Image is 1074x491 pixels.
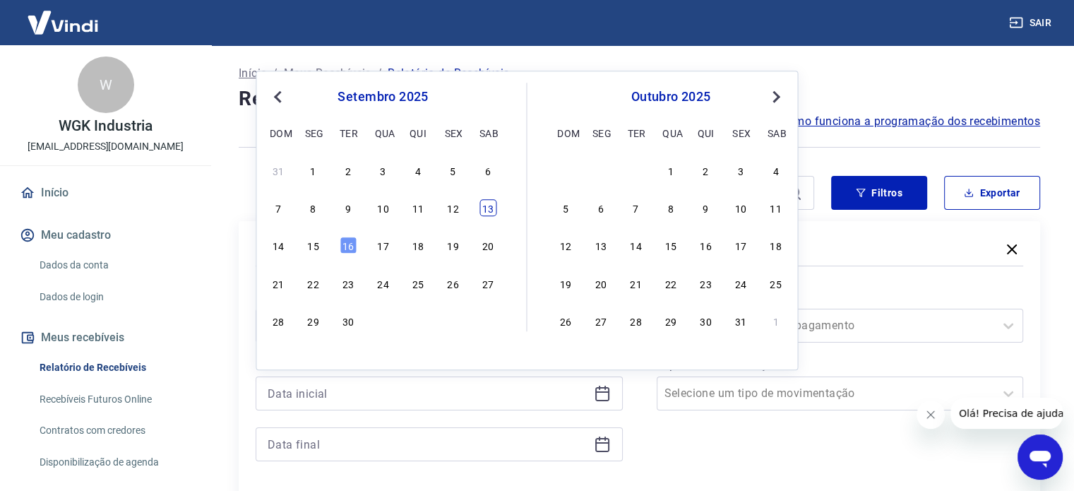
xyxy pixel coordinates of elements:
div: Choose segunda-feira, 13 de outubro de 2025 [592,237,609,254]
div: Choose quinta-feira, 16 de outubro de 2025 [698,237,715,254]
div: Choose terça-feira, 9 de setembro de 2025 [340,199,357,216]
div: Choose quarta-feira, 29 de outubro de 2025 [662,312,679,329]
div: Choose sábado, 4 de outubro de 2025 [479,312,496,329]
p: / [273,65,278,82]
div: Choose terça-feira, 7 de outubro de 2025 [627,199,644,216]
div: Choose sábado, 4 de outubro de 2025 [768,162,784,179]
div: Choose terça-feira, 30 de setembro de 2025 [340,312,357,329]
div: Choose domingo, 7 de setembro de 2025 [270,199,287,216]
div: Choose sexta-feira, 19 de setembro de 2025 [444,237,461,254]
div: Choose quarta-feira, 22 de outubro de 2025 [662,275,679,292]
div: Choose sábado, 27 de setembro de 2025 [479,275,496,292]
div: Choose quarta-feira, 8 de outubro de 2025 [662,199,679,216]
p: / [377,65,382,82]
div: Choose domingo, 28 de setembro de 2025 [270,312,287,329]
img: Vindi [17,1,109,44]
div: Choose quinta-feira, 30 de outubro de 2025 [698,312,715,329]
iframe: Mensagem da empresa [950,398,1063,429]
div: seg [305,124,322,141]
div: Choose sábado, 13 de setembro de 2025 [479,199,496,216]
div: Choose sexta-feira, 3 de outubro de 2025 [732,162,749,179]
a: Recebíveis Futuros Online [34,385,194,414]
div: sab [768,124,784,141]
div: Choose quinta-feira, 25 de setembro de 2025 [410,275,426,292]
div: Choose segunda-feira, 1 de setembro de 2025 [305,162,322,179]
a: Dados de login [34,283,194,312]
label: Tipo de Movimentação [660,357,1021,374]
div: Choose domingo, 19 de outubro de 2025 [557,275,574,292]
div: Choose domingo, 5 de outubro de 2025 [557,199,574,216]
div: Choose terça-feira, 14 de outubro de 2025 [627,237,644,254]
a: Contratos com credores [34,416,194,445]
button: Sair [1006,10,1057,36]
div: Choose segunda-feira, 8 de setembro de 2025 [305,199,322,216]
div: Choose sábado, 20 de setembro de 2025 [479,237,496,254]
div: Choose segunda-feira, 27 de outubro de 2025 [592,312,609,329]
iframe: Fechar mensagem [917,401,945,429]
iframe: Botão para abrir a janela de mensagens [1018,434,1063,480]
div: Choose domingo, 14 de setembro de 2025 [270,237,287,254]
div: Choose terça-feira, 30 de setembro de 2025 [627,162,644,179]
div: sex [732,124,749,141]
a: Início [239,65,267,82]
div: Choose terça-feira, 23 de setembro de 2025 [340,275,357,292]
div: Choose segunda-feira, 20 de outubro de 2025 [592,275,609,292]
div: qua [662,124,679,141]
input: Data final [268,434,588,455]
div: Choose quinta-feira, 4 de setembro de 2025 [410,162,426,179]
a: Dados da conta [34,251,194,280]
div: Choose quarta-feira, 24 de setembro de 2025 [374,275,391,292]
a: Saiba como funciona a programação dos recebimentos [748,113,1040,130]
div: Choose sábado, 11 de outubro de 2025 [768,199,784,216]
div: Choose segunda-feira, 6 de outubro de 2025 [592,199,609,216]
div: dom [557,124,574,141]
button: Exportar [944,176,1040,210]
div: Choose quinta-feira, 9 de outubro de 2025 [698,199,715,216]
h4: Relatório de Recebíveis [239,85,1040,113]
div: Choose sábado, 18 de outubro de 2025 [768,237,784,254]
div: Choose sexta-feira, 3 de outubro de 2025 [444,312,461,329]
a: Início [17,177,194,208]
div: sex [444,124,461,141]
div: Choose quarta-feira, 1 de outubro de 2025 [662,162,679,179]
button: Meu cadastro [17,220,194,251]
div: Choose sexta-feira, 24 de outubro de 2025 [732,275,749,292]
span: Olá! Precisa de ajuda? [8,10,119,21]
div: Choose segunda-feira, 22 de setembro de 2025 [305,275,322,292]
div: Choose sexta-feira, 26 de setembro de 2025 [444,275,461,292]
a: Meus Recebíveis [284,65,371,82]
div: month 2025-09 [268,160,498,331]
div: qui [698,124,715,141]
div: Choose sexta-feira, 31 de outubro de 2025 [732,312,749,329]
label: Forma de Pagamento [660,289,1021,306]
div: ter [627,124,644,141]
div: qua [374,124,391,141]
div: Choose sexta-feira, 12 de setembro de 2025 [444,199,461,216]
button: Filtros [831,176,927,210]
div: Choose sexta-feira, 10 de outubro de 2025 [732,199,749,216]
button: Meus recebíveis [17,322,194,353]
button: Previous Month [269,88,286,105]
div: Choose domingo, 31 de agosto de 2025 [270,162,287,179]
div: setembro 2025 [268,88,498,105]
button: Next Month [768,88,784,105]
div: Choose quarta-feira, 3 de setembro de 2025 [374,162,391,179]
div: Choose terça-feira, 28 de outubro de 2025 [627,312,644,329]
div: Choose domingo, 28 de setembro de 2025 [557,162,574,179]
div: Choose domingo, 12 de outubro de 2025 [557,237,574,254]
div: W [78,57,134,113]
div: Choose quinta-feira, 23 de outubro de 2025 [698,275,715,292]
div: Choose quarta-feira, 1 de outubro de 2025 [374,312,391,329]
div: Choose segunda-feira, 15 de setembro de 2025 [305,237,322,254]
p: [EMAIL_ADDRESS][DOMAIN_NAME] [28,139,184,154]
div: Choose terça-feira, 2 de setembro de 2025 [340,162,357,179]
div: qui [410,124,426,141]
p: Relatório de Recebíveis [388,65,509,82]
div: Choose sábado, 1 de novembro de 2025 [768,312,784,329]
div: Choose quarta-feira, 15 de outubro de 2025 [662,237,679,254]
div: Choose domingo, 26 de outubro de 2025 [557,312,574,329]
div: Choose quinta-feira, 2 de outubro de 2025 [698,162,715,179]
